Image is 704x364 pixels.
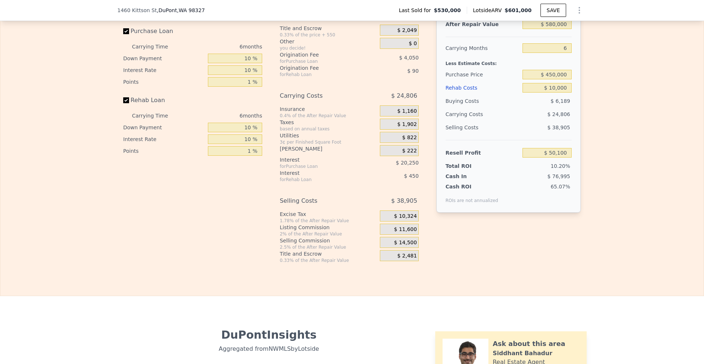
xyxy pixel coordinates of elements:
div: Listing Commission [280,224,377,231]
span: $ 10,324 [394,213,417,220]
span: $ 0 [409,40,417,47]
div: Interest Rate [123,64,205,76]
div: Selling Costs [445,121,520,134]
span: Lotside ARV [473,7,505,14]
div: Origination Fee [280,64,362,72]
div: 6 months [183,110,262,122]
div: Title and Escrow [280,25,377,32]
label: Rehab Loan [123,94,205,107]
div: ROIs are not annualized [445,190,498,203]
div: After Repair Value [445,18,520,31]
div: Points [123,145,205,157]
div: for Rehab Loan [280,72,362,78]
label: Purchase Loan [123,25,205,38]
span: $ 14,500 [394,239,417,246]
span: $ 822 [402,134,417,141]
span: $ 4,050 [399,55,418,61]
span: 65.07% [551,184,570,190]
div: Selling Costs [280,194,362,208]
span: $ 6,189 [551,98,570,104]
span: $ 24,806 [547,111,570,117]
input: Rehab Loan [123,97,129,103]
div: Origination Fee [280,51,362,58]
div: Insurance [280,105,377,113]
div: Carrying Costs [445,108,491,121]
div: Interest [280,156,362,163]
div: for Purchase Loan [280,58,362,64]
div: Rehab Costs [445,81,520,94]
div: Selling Commission [280,237,377,244]
div: Cash In [445,173,491,180]
div: Resell Profit [445,146,520,159]
div: Title and Escrow [280,250,377,257]
span: $ 1,902 [397,121,417,128]
span: $ 20,250 [396,160,419,166]
span: , DuPont [157,7,205,14]
div: 0.4% of the After Repair Value [280,113,377,119]
button: SAVE [540,4,566,17]
div: Carrying Time [132,41,180,53]
div: Taxes [280,119,377,126]
div: for Purchase Loan [280,163,362,169]
div: Points [123,76,205,88]
span: Last Sold for [399,7,434,14]
div: Siddhant Bahadur [493,349,553,358]
span: $ 2,481 [397,253,417,259]
div: based on annual taxes [280,126,377,132]
span: , WA 98327 [177,7,205,13]
span: $ 450 [404,173,419,179]
div: 6 months [183,41,262,53]
div: Less Estimate Costs: [445,55,572,68]
div: Excise Tax [280,210,377,218]
div: 0.33% of the price + 550 [280,32,377,38]
div: Purchase Price [445,68,520,81]
div: 1.78% of the After Repair Value [280,218,377,224]
span: $ 76,995 [547,173,570,179]
div: Down Payment [123,122,205,133]
div: 0.33% of the After Repair Value [280,257,377,263]
div: Interest [280,169,362,177]
div: Interest Rate [123,133,205,145]
div: DuPont Insights [123,328,415,342]
span: $ 2,049 [397,27,417,34]
div: Carrying Time [132,110,180,122]
span: $ 38,905 [547,125,570,130]
div: 2.5% of the After Repair Value [280,244,377,250]
span: $530,000 [434,7,461,14]
div: [PERSON_NAME] [280,145,377,152]
span: $601,000 [505,7,532,13]
div: 2% of the After Repair Value [280,231,377,237]
span: 1460 Kittson St [117,7,157,14]
div: Cash ROI [445,183,498,190]
span: 10.20% [551,163,570,169]
div: Buying Costs [445,94,520,108]
span: $ 1,160 [397,108,417,115]
div: Utilities [280,132,377,139]
span: $ 90 [407,68,419,74]
span: $ 11,600 [394,226,417,233]
div: 3¢ per Finished Square Foot [280,139,377,145]
div: Ask about this area [493,339,565,349]
div: Total ROI [445,162,491,170]
span: $ 24,806 [391,89,417,102]
button: Show Options [572,3,587,18]
div: Carrying Costs [280,89,362,102]
div: Down Payment [123,53,205,64]
span: $ 38,905 [391,194,417,208]
input: Purchase Loan [123,28,129,34]
span: $ 222 [402,148,417,154]
div: Carrying Months [445,42,520,55]
div: you decide! [280,45,377,51]
div: Other [280,38,377,45]
div: for Rehab Loan [280,177,362,183]
div: Aggregated from NWMLS by Lotside [123,342,415,353]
